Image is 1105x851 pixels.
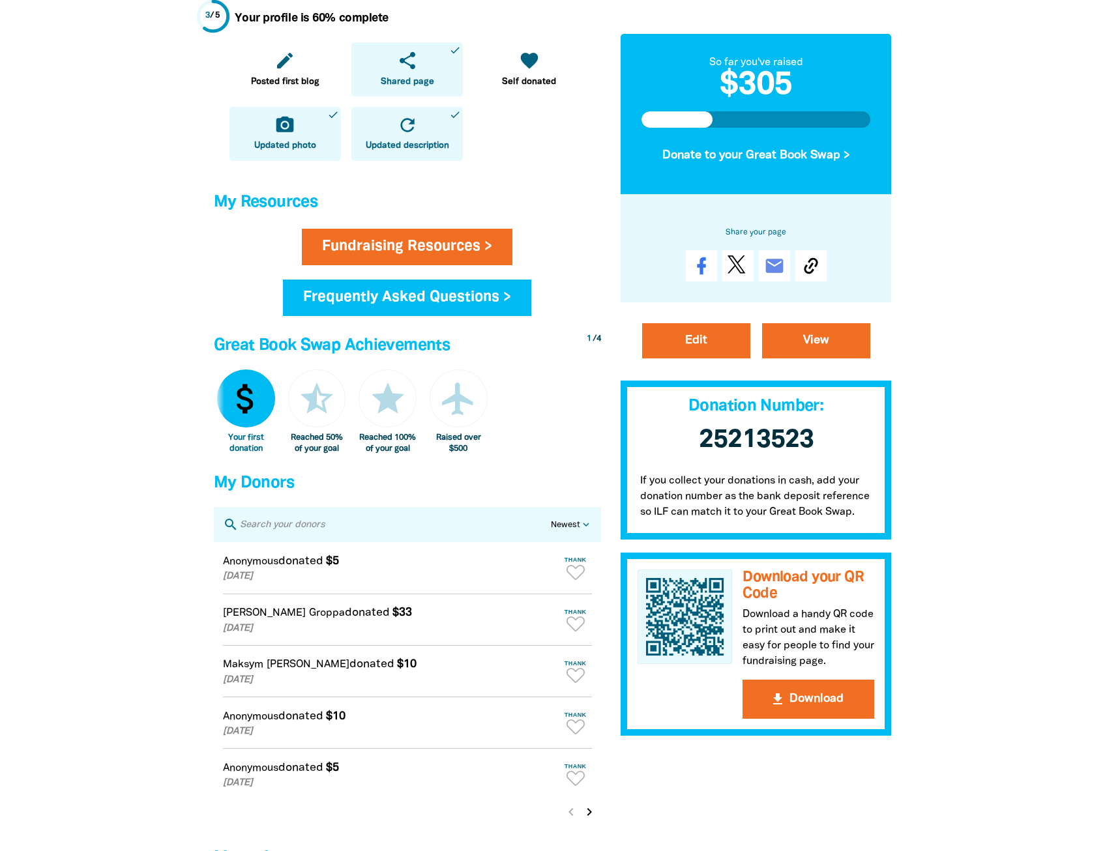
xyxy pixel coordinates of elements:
[223,673,557,687] p: [DATE]
[759,250,790,281] a: email
[587,335,591,343] span: 1
[366,139,449,152] span: Updated description
[223,517,239,532] i: search
[288,433,346,454] div: Reached 50% of your goal
[559,660,592,667] span: Thank
[641,226,871,240] h6: Share your page
[327,109,339,121] i: done
[559,556,592,563] span: Thank
[621,460,892,540] p: If you collect your donations in cash, add your donation number as the bank deposit reference so ...
[205,10,220,22] div: / 5
[449,44,461,56] i: done
[397,115,418,136] i: refresh
[278,556,323,566] span: donated
[439,379,478,418] i: airplanemode_active
[278,762,323,773] span: donated
[326,762,339,773] em: $5
[473,42,585,96] a: favoriteSelf donated
[223,712,278,721] em: Anonymous
[449,109,461,121] i: done
[223,609,306,618] em: [PERSON_NAME]
[686,250,717,281] a: Share
[368,379,407,418] i: star
[559,712,592,718] span: Thank
[722,250,754,281] a: Post
[254,139,316,152] span: Updated photo
[559,603,592,637] button: Thank
[559,551,592,584] button: Thank
[397,659,417,669] em: $10
[795,250,827,281] button: Copy Link
[587,333,601,345] div: / 4
[217,433,275,454] div: Your first donation
[274,50,295,71] i: edit
[223,660,263,669] em: Maksym
[239,516,551,533] input: Search your donors
[326,556,339,566] em: $5
[226,379,265,418] i: attach_money
[214,333,601,359] h4: Great Book Swap Achievements
[397,50,418,71] i: share
[559,706,592,740] button: Thank
[229,107,341,161] a: camera_altUpdated photodone
[430,433,488,454] div: Raised over $500
[223,725,557,739] p: [DATE]
[251,76,319,89] span: Posted first blog
[559,609,592,615] span: Thank
[214,542,601,829] div: Paginated content
[223,570,557,584] p: [DATE]
[274,115,295,136] i: camera_alt
[582,804,597,820] i: chevron_right
[223,776,557,790] p: [DATE]
[502,76,556,89] span: Self donated
[235,13,389,23] strong: Your profile is 60% complete
[214,476,294,491] span: My Donors
[297,379,336,418] i: star_half
[351,42,463,96] a: shareShared pagedone
[309,609,345,618] em: Groppa
[770,692,786,708] i: get_app
[349,659,394,669] span: donated
[762,323,870,358] a: View
[223,557,278,566] em: Anonymous
[381,76,434,89] span: Shared page
[223,622,557,636] p: [DATE]
[764,255,785,276] i: email
[688,399,823,414] span: Donation Number:
[223,764,278,773] em: Anonymous
[283,280,531,316] a: Frequently Asked Questions >
[641,70,871,102] h2: $305
[641,55,871,70] div: So far you've raised
[278,711,323,721] span: donated
[580,803,598,821] button: Next page
[229,42,341,96] a: editPosted first blog
[559,758,592,791] button: Thank
[559,763,592,770] span: Thank
[326,711,346,721] em: $10
[641,139,871,174] button: Donate to your Great Book Swap >
[743,570,874,601] h3: Download your QR Code
[743,680,874,719] button: get_appDownload
[519,50,540,71] i: favorite
[642,323,750,358] a: Edit
[302,229,512,265] a: Fundraising Resources >
[267,660,349,669] em: [PERSON_NAME]
[559,655,592,688] button: Thank
[345,607,390,618] span: donated
[699,428,814,452] span: 25213523
[214,195,318,210] span: My Resources
[351,107,463,161] a: refreshUpdated descriptiondone
[359,433,417,454] div: Reached 100% of your goal
[392,607,412,618] em: $33
[205,12,211,20] span: 3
